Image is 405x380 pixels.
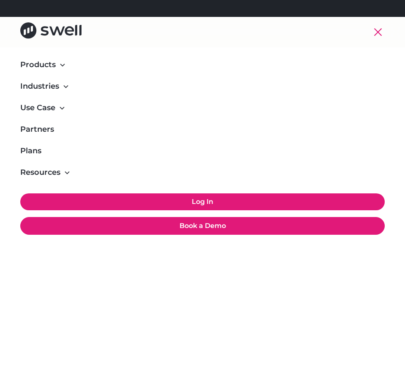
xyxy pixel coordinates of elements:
[20,102,55,114] div: Use Case
[20,81,59,92] div: Industries
[20,193,385,210] a: Log In
[368,22,385,42] div: menu
[20,217,385,235] a: Book a Demo
[20,59,56,71] div: Products
[20,76,385,97] div: Industries
[20,140,385,162] a: Plans
[20,119,385,140] a: Partners
[20,54,385,76] div: Products
[20,22,82,41] a: home
[20,167,60,178] div: Resources
[20,97,385,119] div: Use Case
[20,162,385,183] div: Resources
